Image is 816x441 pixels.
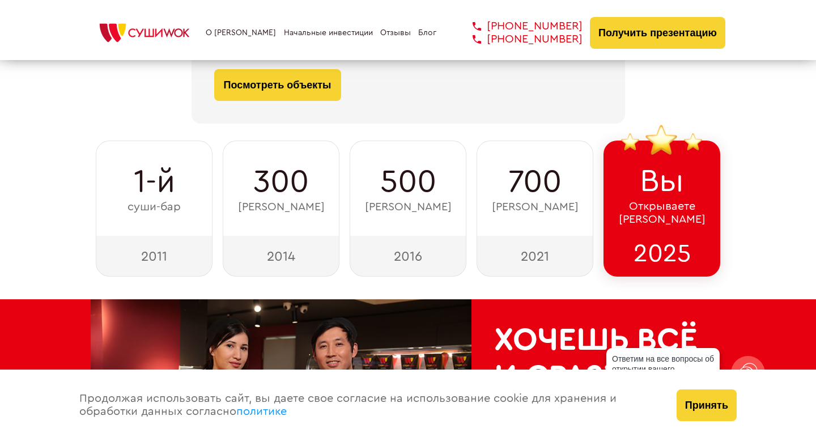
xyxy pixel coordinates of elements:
[206,28,276,37] a: О [PERSON_NAME]
[640,163,684,200] span: Вы
[492,201,579,214] span: [PERSON_NAME]
[606,348,720,390] div: Ответим на все вопросы об открытии вашего [PERSON_NAME]!
[508,164,562,200] span: 700
[96,236,212,277] div: 2011
[223,236,339,277] div: 2014
[68,370,665,441] div: Продолжая использовать сайт, вы даете свое согласие на использование cookie для хранения и обрабо...
[284,28,373,37] a: Начальные инвестиции
[236,406,287,417] a: политике
[380,28,411,37] a: Отзывы
[91,20,198,45] img: СУШИWOK
[350,236,466,277] div: 2016
[603,236,720,277] div: 2025
[127,201,181,214] span: суши-бар
[214,69,341,101] a: Посмотреть объекты
[238,201,325,214] span: [PERSON_NAME]
[477,236,593,277] div: 2021
[494,322,703,395] h2: Хочешь всё и сразу?
[418,28,436,37] a: Блог
[365,201,452,214] span: [PERSON_NAME]
[380,164,436,200] span: 500
[590,17,725,49] button: Получить презентацию
[134,164,175,200] span: 1-й
[619,200,705,226] span: Открываете [PERSON_NAME]
[253,164,309,200] span: 300
[456,20,583,33] a: [PHONE_NUMBER]
[677,389,737,421] button: Принять
[456,33,583,46] a: [PHONE_NUMBER]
